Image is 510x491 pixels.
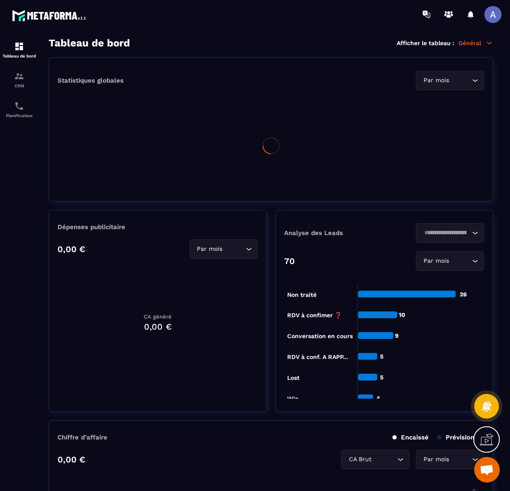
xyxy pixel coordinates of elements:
p: CRM [2,83,36,88]
tspan: Win [287,395,299,402]
p: Analyse des Leads [284,229,384,237]
a: formationformationTableau de bord [2,35,36,65]
input: Search for option [373,455,395,464]
p: Général [458,39,493,47]
span: Par mois [421,455,451,464]
tspan: Non traité [287,291,317,298]
input: Search for option [225,244,244,254]
h3: Tableau de bord [49,37,130,49]
p: Statistiques globales [58,77,124,84]
p: 0,00 € [58,454,85,465]
div: Search for option [190,239,258,259]
div: Search for option [416,251,484,271]
tspan: RDV à conf. A RAPP... [287,353,348,360]
tspan: Lost [287,374,300,381]
p: Dépenses publicitaire [58,223,258,231]
p: Prévisionnel [437,434,484,441]
input: Search for option [451,455,470,464]
img: logo [12,8,89,23]
img: formation [14,41,24,52]
div: Search for option [416,450,484,469]
img: scheduler [14,101,24,111]
tspan: Conversation en cours [287,333,353,339]
input: Search for option [451,76,470,85]
div: Search for option [341,450,409,469]
input: Search for option [421,228,470,238]
a: schedulerschedulerPlanificateur [2,95,36,124]
p: Afficher le tableau : [397,40,454,46]
span: Par mois [195,244,225,254]
input: Search for option [451,256,470,266]
span: Par mois [421,76,451,85]
tspan: RDV à confimer ❓ [287,312,342,319]
span: CA Brut [347,455,373,464]
p: Planificateur [2,113,36,118]
div: Search for option [416,223,484,243]
img: formation [14,71,24,81]
p: Encaissé [392,434,429,441]
p: Tableau de bord [2,54,36,58]
div: Ouvrir le chat [474,457,500,482]
p: 70 [284,256,295,266]
span: Par mois [421,256,451,266]
p: Chiffre d’affaire [58,434,107,441]
p: 0,00 € [58,244,85,254]
div: Search for option [416,71,484,90]
a: formationformationCRM [2,65,36,95]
